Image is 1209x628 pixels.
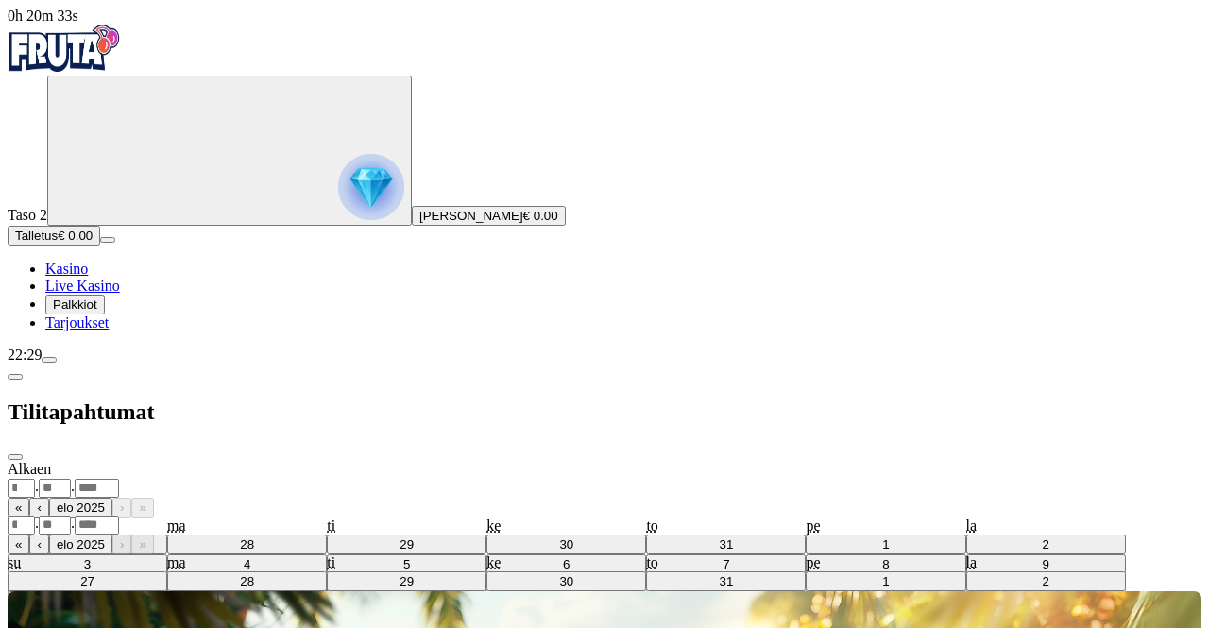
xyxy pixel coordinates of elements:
abbr: sunnuntai [8,554,21,570]
button: chevron-left icon [8,374,23,380]
abbr: 1. elokuuta 2025 [882,574,889,588]
img: reward progress [338,154,404,220]
abbr: lauantai [966,554,978,570]
button: 31. heinäkuuta 2025 [646,571,806,591]
button: menu [42,357,57,363]
span: Talletus [15,229,58,243]
nav: Main menu [8,261,1201,331]
span: elo 2025 [57,537,105,552]
button: « [8,498,29,518]
span: Palkkiot [53,297,97,312]
abbr: perjantai [806,554,820,570]
span: . [35,515,39,531]
button: close [8,454,23,460]
button: elo 2025 [49,498,112,518]
button: 28. heinäkuuta 2025 [167,571,327,591]
a: Fruta [8,59,121,75]
button: reward progress [47,76,412,226]
button: elo 2025 [49,535,112,554]
button: » [131,535,153,554]
button: › [112,498,131,518]
button: 2. elokuuta 2025 [966,571,1126,591]
button: 29. heinäkuuta 2025 [327,571,486,591]
nav: Primary [8,25,1201,331]
span: 22:29 [8,347,42,363]
abbr: 27. heinäkuuta 2025 [80,574,94,588]
button: menu [100,237,115,243]
abbr: 2. elokuuta 2025 [1042,574,1048,588]
abbr: maanantai [167,554,186,570]
a: Kasino [45,261,88,277]
button: 30. heinäkuuta 2025 [486,571,646,591]
button: Palkkiot [45,295,105,314]
span: elo 2025 [57,501,105,515]
span: . [35,478,39,494]
span: € 0.00 [58,229,93,243]
button: 27. heinäkuuta 2025 [8,571,167,591]
button: › [112,535,131,554]
span: Alkaen [8,461,51,477]
button: ‹ [29,498,48,518]
abbr: torstai [646,554,657,570]
button: [PERSON_NAME]€ 0.00 [412,206,566,226]
img: Fruta [8,25,121,72]
h2: Tilitapahtumat [8,399,1201,425]
abbr: tiistai [327,554,335,570]
button: « [8,535,29,554]
span: . [71,515,75,531]
button: Talletusplus icon€ 0.00 [8,226,100,246]
a: Tarjoukset [45,314,109,331]
span: Taso 2 [8,207,47,223]
span: user session time [8,8,78,24]
abbr: keskiviikko [486,554,501,570]
button: » [131,498,153,518]
abbr: 30. heinäkuuta 2025 [559,574,573,588]
span: € 0.00 [523,209,558,223]
button: ‹ [29,535,48,554]
span: [PERSON_NAME] [419,209,523,223]
abbr: 28. heinäkuuta 2025 [240,574,254,588]
span: . [71,478,75,494]
abbr: 29. heinäkuuta 2025 [400,574,414,588]
button: 1. elokuuta 2025 [806,571,965,591]
a: Live Kasino [45,278,120,294]
abbr: 31. heinäkuuta 2025 [720,574,734,588]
